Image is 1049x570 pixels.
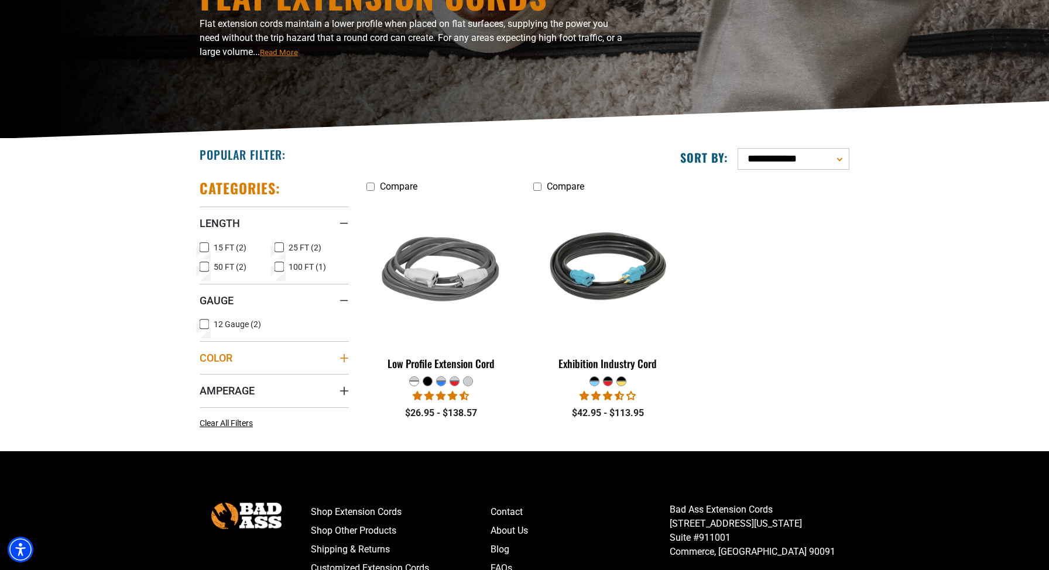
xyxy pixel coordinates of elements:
h2: Categories: [200,179,280,197]
img: Bad Ass Extension Cords [211,503,282,529]
span: 25 FT (2) [289,243,321,252]
img: grey & white [368,204,515,338]
p: Bad Ass Extension Cords [STREET_ADDRESS][US_STATE] Suite #911001 Commerce, [GEOGRAPHIC_DATA] 90091 [670,503,849,559]
a: Shipping & Returns [311,540,491,559]
h2: Popular Filter: [200,147,286,162]
img: black teal [534,204,681,338]
span: 15 FT (2) [214,243,246,252]
span: 100 FT (1) [289,263,326,271]
a: Contact [491,503,670,521]
a: black teal Exhibition Industry Cord [533,198,683,376]
div: Low Profile Extension Cord [366,358,516,369]
span: 4.50 stars [413,390,469,401]
span: Color [200,351,232,365]
div: Accessibility Menu [8,537,33,562]
summary: Gauge [200,284,349,317]
a: Clear All Filters [200,417,258,430]
span: 12 Gauge (2) [214,320,261,328]
div: Exhibition Industry Cord [533,358,683,369]
summary: Amperage [200,374,349,407]
summary: Length [200,207,349,239]
a: grey & white Low Profile Extension Cord [366,198,516,376]
span: 50 FT (2) [214,263,246,271]
a: Shop Other Products [311,521,491,540]
a: About Us [491,521,670,540]
summary: Color [200,341,349,374]
span: Clear All Filters [200,418,253,428]
label: Sort by: [680,150,728,165]
span: Gauge [200,294,234,307]
span: Length [200,217,240,230]
a: Shop Extension Cords [311,503,491,521]
span: Amperage [200,384,255,397]
span: Read More [260,48,298,57]
span: Flat extension cords maintain a lower profile when placed on flat surfaces, supplying the power y... [200,18,622,57]
span: 3.67 stars [580,390,636,401]
a: Blog [491,540,670,559]
div: $42.95 - $113.95 [533,406,683,420]
span: Compare [380,181,417,192]
span: Compare [547,181,584,192]
div: $26.95 - $138.57 [366,406,516,420]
